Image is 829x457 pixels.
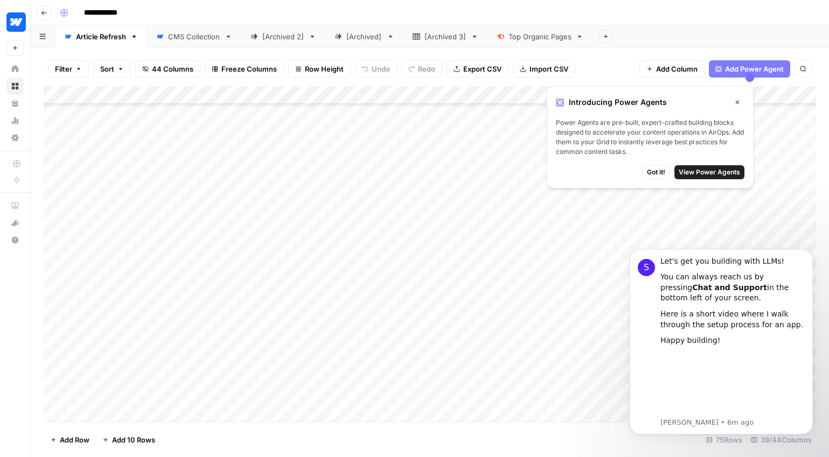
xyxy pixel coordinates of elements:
span: Redo [418,64,435,74]
button: Add 10 Rows [96,431,162,448]
button: 44 Columns [135,60,200,78]
span: Row Height [305,64,344,74]
button: Add Column [639,60,705,78]
a: Settings [6,129,24,146]
a: [Archived 2] [241,26,325,47]
span: Undo [372,64,390,74]
button: Import CSV [513,60,575,78]
a: Usage [6,112,24,129]
span: Add Column [656,64,698,74]
button: Sort [93,60,131,78]
a: Home [6,60,24,78]
span: 44 Columns [152,64,193,74]
button: Export CSV [447,60,508,78]
a: Browse [6,78,24,95]
span: Add Power Agent [725,64,784,74]
a: AirOps Academy [6,197,24,214]
div: Introducing Power Agents [556,95,744,109]
a: [Archived 3] [403,26,487,47]
span: Export CSV [463,64,501,74]
span: Add 10 Rows [112,434,155,445]
span: View Power Agents [679,167,740,177]
div: [Archived] [346,31,382,42]
button: View Power Agents [674,165,744,179]
span: Filter [55,64,72,74]
button: Redo [401,60,442,78]
a: CMS Collection [147,26,241,47]
span: Power Agents are pre-built, expert-crafted building blocks designed to accelerate your content op... [556,118,744,157]
button: Row Height [288,60,351,78]
a: Top Organic Pages [487,26,593,47]
div: [Archived 2] [262,31,304,42]
div: CMS Collection [168,31,220,42]
button: Undo [355,60,397,78]
span: Add Row [60,434,89,445]
button: Freeze Columns [205,60,284,78]
button: Got it! [642,165,670,179]
span: Freeze Columns [221,64,277,74]
span: Sort [100,64,114,74]
a: Your Data [6,95,24,112]
iframe: Intercom notifications message [614,233,829,452]
iframe: youtube [47,118,191,183]
span: Import CSV [530,64,568,74]
p: Message from Steven, sent 6m ago [47,185,191,194]
a: [Archived] [325,26,403,47]
div: What's new? [7,215,23,231]
button: Workspace: Webflow [6,9,24,36]
button: What's new? [6,214,24,231]
span: Got it! [647,167,665,177]
button: Filter [48,60,89,78]
img: Webflow Logo [6,12,26,32]
div: Article Refresh [76,31,126,42]
button: Add Row [44,431,96,448]
div: [Archived 3] [424,31,466,42]
div: Top Organic Pages [508,31,572,42]
button: Help + Support [6,231,24,249]
a: Article Refresh [55,26,147,47]
button: Add Power Agent [709,60,790,78]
